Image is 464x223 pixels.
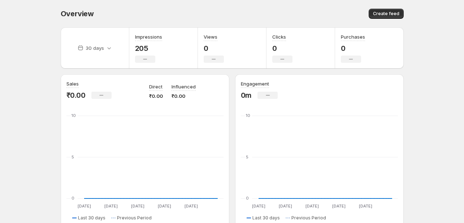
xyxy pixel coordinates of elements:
[71,154,74,159] text: 5
[246,196,249,201] text: 0
[272,44,292,53] p: 0
[149,92,163,100] p: ₹0.00
[77,204,91,209] text: [DATE]
[135,44,162,53] p: 205
[359,204,372,209] text: [DATE]
[78,215,105,221] span: Last 30 days
[86,44,104,52] p: 30 days
[305,204,318,209] text: [DATE]
[291,215,326,221] span: Previous Period
[252,215,280,221] span: Last 30 days
[278,204,292,209] text: [DATE]
[369,9,404,19] button: Create feed
[131,204,144,209] text: [DATE]
[172,83,196,90] p: Influenced
[341,44,365,53] p: 0
[272,33,286,40] h3: Clicks
[149,83,162,90] p: Direct
[252,204,265,209] text: [DATE]
[104,204,117,209] text: [DATE]
[172,92,196,100] p: ₹0.00
[135,33,162,40] h3: Impressions
[246,154,248,159] text: 5
[332,204,345,209] text: [DATE]
[373,11,399,17] span: Create feed
[341,33,365,40] h3: Purchases
[61,9,94,18] span: Overview
[66,80,79,87] h3: Sales
[157,204,171,209] text: [DATE]
[66,91,86,100] p: ₹0.00
[117,215,152,221] span: Previous Period
[184,204,198,209] text: [DATE]
[241,91,252,100] p: 0m
[246,113,250,118] text: 10
[204,33,217,40] h3: Views
[71,113,76,118] text: 10
[204,44,224,53] p: 0
[71,196,74,201] text: 0
[241,80,269,87] h3: Engagement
